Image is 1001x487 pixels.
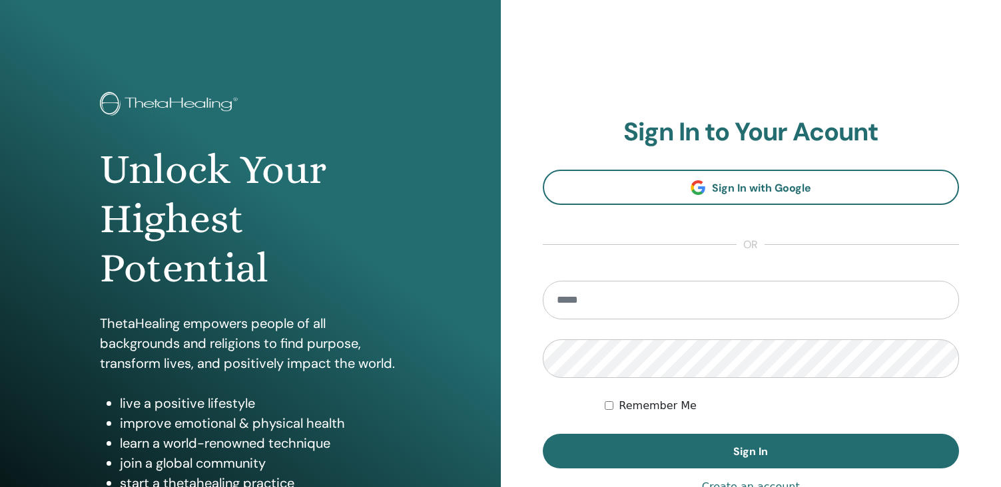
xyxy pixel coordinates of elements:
[120,453,400,473] li: join a global community
[619,398,697,414] label: Remember Me
[543,434,960,468] button: Sign In
[100,313,400,373] p: ThetaHealing empowers people of all backgrounds and religions to find purpose, transform lives, a...
[120,393,400,413] li: live a positive lifestyle
[120,413,400,433] li: improve emotional & physical health
[100,145,400,293] h1: Unlock Your Highest Potential
[543,170,960,205] a: Sign In with Google
[605,398,959,414] div: Keep me authenticated indefinitely or until I manually logout
[733,444,768,458] span: Sign In
[543,117,960,148] h2: Sign In to Your Acount
[120,433,400,453] li: learn a world-renowned technique
[737,237,765,253] span: or
[712,181,811,195] span: Sign In with Google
